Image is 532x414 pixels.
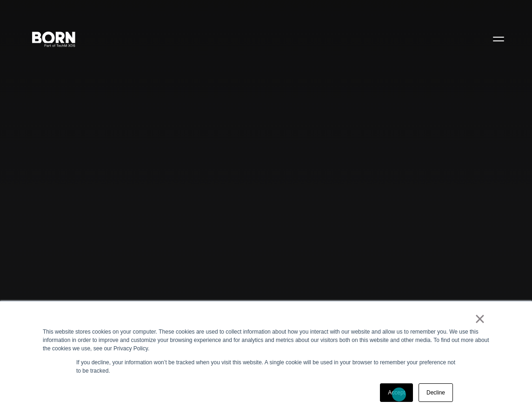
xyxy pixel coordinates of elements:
[419,383,453,402] a: Decline
[487,29,510,48] button: Open
[43,328,489,353] div: This website stores cookies on your computer. These cookies are used to collect information about...
[474,315,485,323] a: ×
[76,358,456,375] p: If you decline, your information won’t be tracked when you visit this website. A single cookie wi...
[380,383,413,402] a: Accept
